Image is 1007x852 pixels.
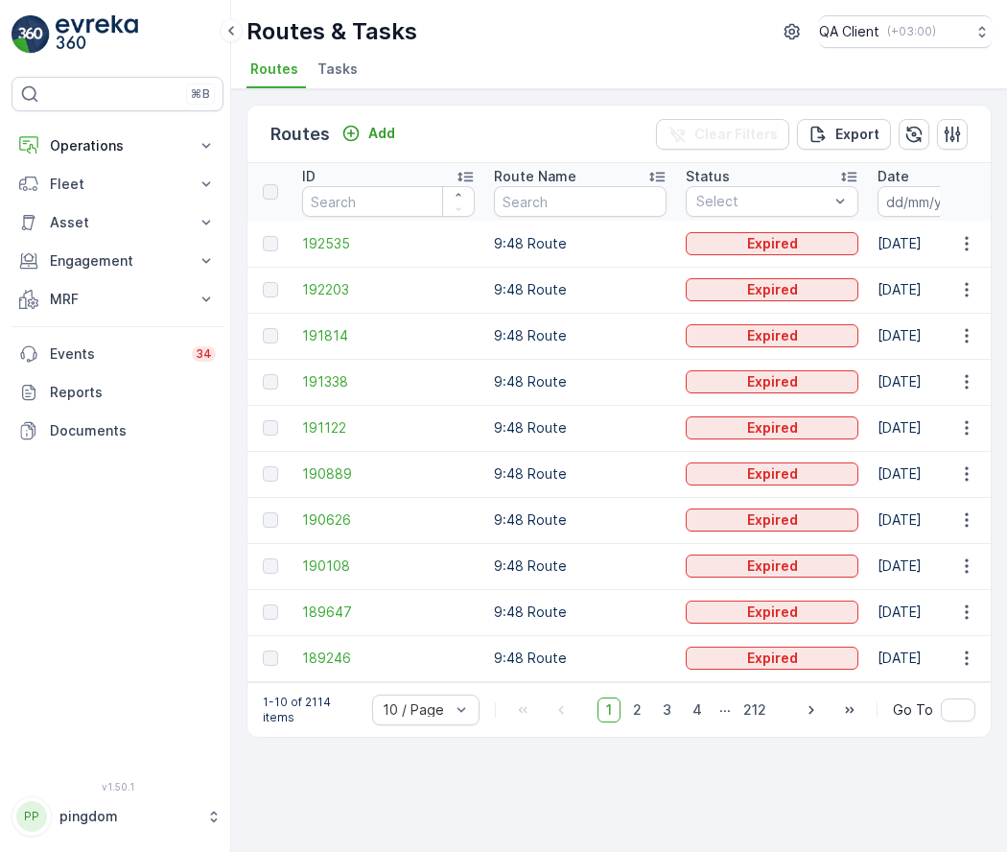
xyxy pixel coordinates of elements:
[16,801,47,832] div: PP
[494,186,667,217] input: Search
[368,124,395,143] p: Add
[494,280,667,299] p: 9:48 Route
[494,372,667,391] p: 9:48 Route
[12,203,223,242] button: Asset
[50,213,185,232] p: Asset
[263,282,278,297] div: Toggle Row Selected
[686,324,858,347] button: Expired
[686,647,858,670] button: Expired
[494,326,667,345] p: 9:48 Route
[686,555,858,578] button: Expired
[887,24,936,39] p: ( +03:00 )
[250,59,298,79] span: Routes
[835,125,879,144] p: Export
[263,512,278,528] div: Toggle Row Selected
[624,698,650,722] span: 2
[12,796,223,837] button: PPpingdom
[747,603,798,622] p: Expired
[694,125,778,144] p: Clear Filters
[302,649,475,668] a: 189246
[656,119,789,150] button: Clear Filters
[747,510,798,530] p: Expired
[12,280,223,319] button: MRF
[747,464,798,484] p: Expired
[878,167,909,186] p: Date
[50,136,185,155] p: Operations
[686,462,858,485] button: Expired
[747,649,798,668] p: Expired
[494,418,667,438] p: 9:48 Route
[819,15,992,48] button: QA Client(+03:00)
[263,328,278,343] div: Toggle Row Selected
[494,510,667,530] p: 9:48 Route
[302,556,475,576] a: 190108
[263,420,278,436] div: Toggle Row Selected
[50,251,185,271] p: Engagement
[50,290,185,309] p: MRF
[747,418,798,438] p: Expired
[494,556,667,576] p: 9:48 Route
[893,700,933,720] span: Go To
[686,601,858,624] button: Expired
[735,698,775,722] span: 212
[686,416,858,439] button: Expired
[302,234,475,253] span: 192535
[12,15,50,54] img: logo
[494,234,667,253] p: 9:48 Route
[747,234,798,253] p: Expired
[494,649,667,668] p: 9:48 Route
[597,698,621,722] span: 1
[302,326,475,345] a: 191814
[494,464,667,484] p: 9:48 Route
[12,127,223,165] button: Operations
[302,372,475,391] a: 191338
[302,280,475,299] a: 192203
[191,86,210,102] p: ⌘B
[263,604,278,620] div: Toggle Row Selected
[50,175,185,194] p: Fleet
[302,167,316,186] p: ID
[263,374,278,390] div: Toggle Row Selected
[494,603,667,622] p: 9:48 Route
[12,335,223,373] a: Events34
[263,466,278,482] div: Toggle Row Selected
[263,558,278,574] div: Toggle Row Selected
[12,781,223,793] span: v 1.50.1
[196,346,212,362] p: 34
[302,603,475,622] a: 189647
[12,373,223,412] a: Reports
[819,22,879,41] p: QA Client
[747,556,798,576] p: Expired
[686,509,858,532] button: Expired
[686,370,858,393] button: Expired
[302,510,475,530] a: 190626
[302,464,475,484] a: 190889
[50,383,216,402] p: Reports
[12,165,223,203] button: Fleet
[56,15,138,54] img: logo_light-DOdMpM7g.png
[263,651,278,666] div: Toggle Row Selected
[263,695,357,725] p: 1-10 of 2114 items
[302,418,475,438] a: 191122
[654,698,680,722] span: 3
[263,236,278,251] div: Toggle Row Selected
[302,186,475,217] input: Search
[686,278,858,301] button: Expired
[494,167,576,186] p: Route Name
[719,698,731,722] p: ...
[747,326,798,345] p: Expired
[696,192,829,211] p: Select
[50,421,216,440] p: Documents
[686,167,730,186] p: Status
[59,807,197,826] p: pingdom
[12,242,223,280] button: Engagement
